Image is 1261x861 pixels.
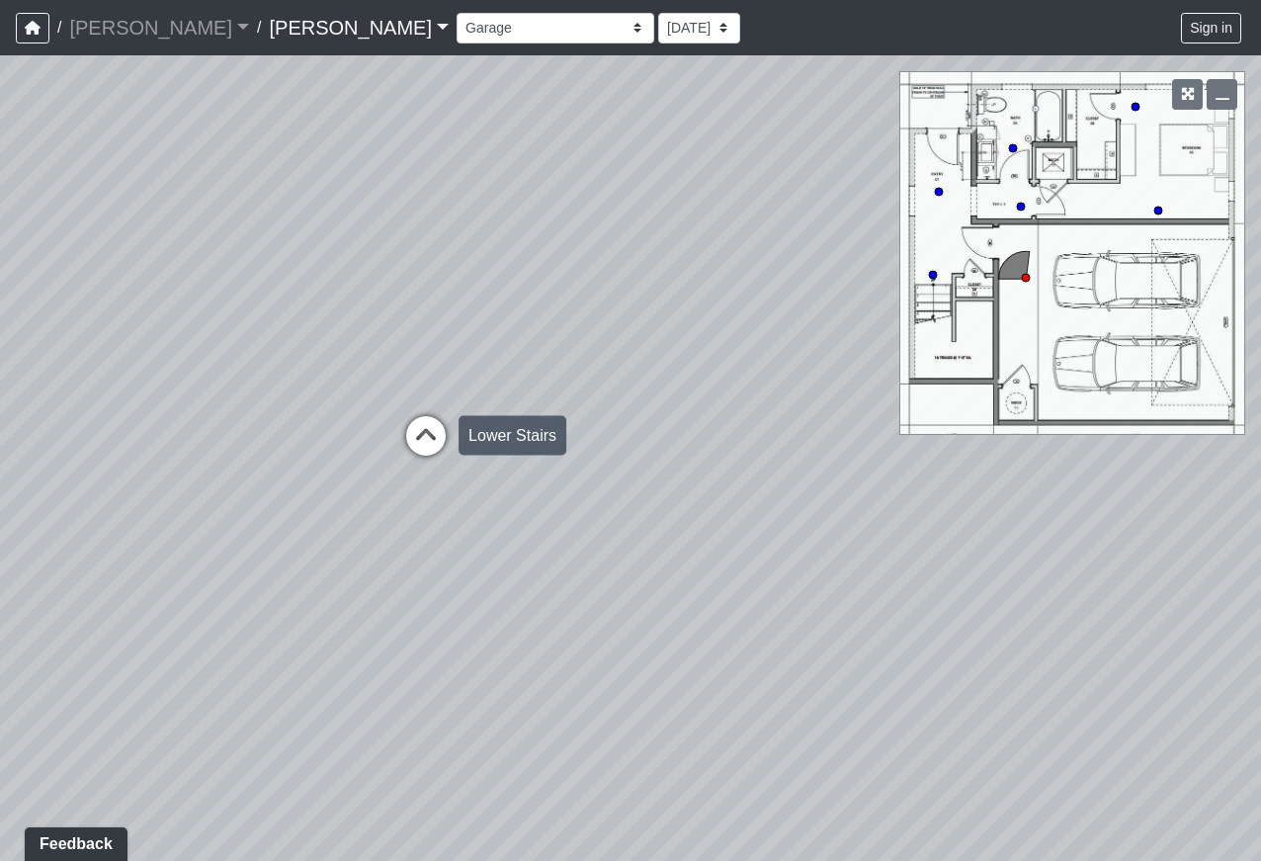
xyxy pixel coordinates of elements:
[15,821,137,861] iframe: Ybug feedback widget
[269,8,449,47] a: [PERSON_NAME]
[249,8,269,47] span: /
[69,8,249,47] a: [PERSON_NAME]
[1181,13,1241,43] button: Sign in
[49,8,69,47] span: /
[459,416,566,456] div: Lower Stairs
